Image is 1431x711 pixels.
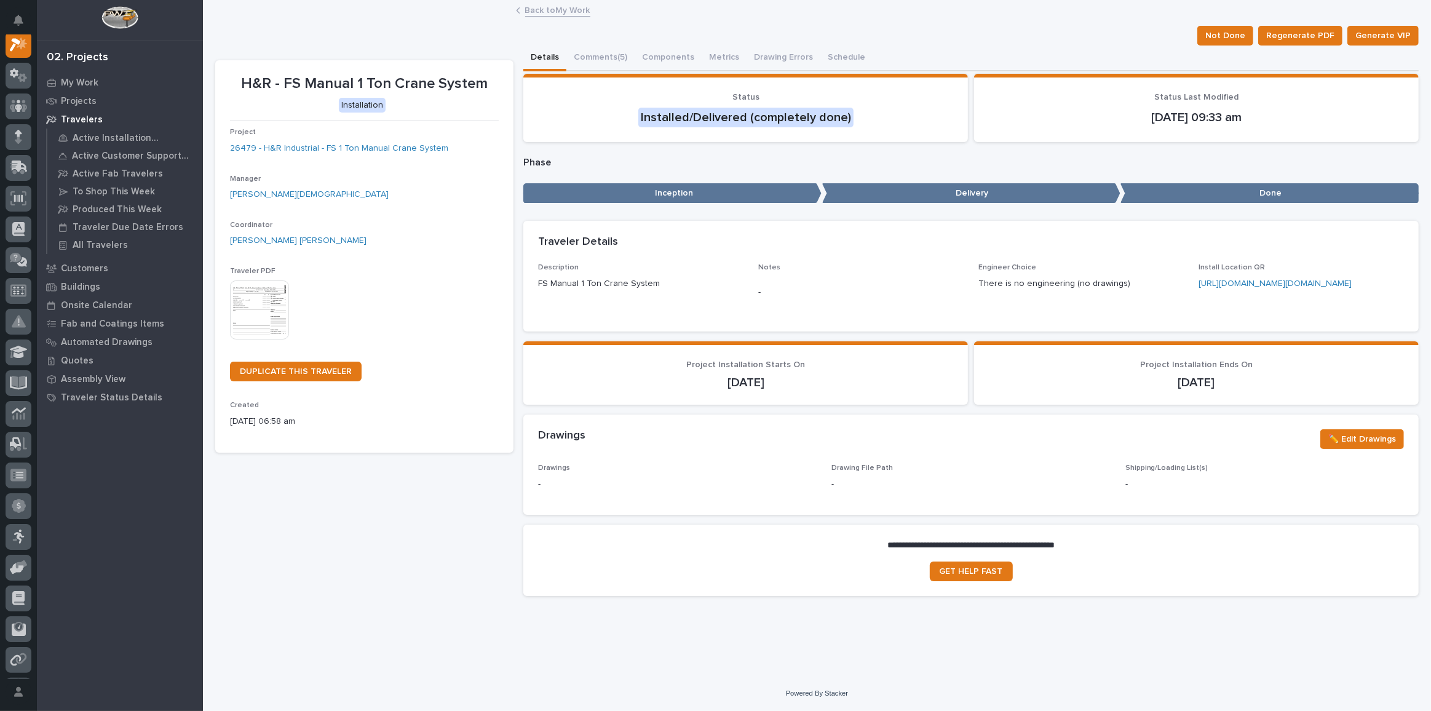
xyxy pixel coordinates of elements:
[1154,93,1239,101] span: Status Last Modified
[758,264,780,271] span: Notes
[37,351,203,370] a: Quotes
[73,240,128,251] p: All Travelers
[230,234,367,247] a: [PERSON_NAME] [PERSON_NAME]
[566,46,635,71] button: Comments (5)
[538,464,570,472] span: Drawings
[37,110,203,129] a: Travelers
[37,388,203,407] a: Traveler Status Details
[61,374,125,385] p: Assembly View
[73,133,194,144] p: Active Installation Travelers
[989,375,1404,390] p: [DATE]
[732,93,759,101] span: Status
[978,264,1036,271] span: Engineer Choice
[1125,464,1208,472] span: Shipping/Loading List(s)
[525,2,590,17] a: Back toMy Work
[47,183,203,200] a: To Shop This Week
[831,464,893,472] span: Drawing File Path
[538,277,743,290] p: FS Manual 1 Ton Crane System
[37,277,203,296] a: Buildings
[538,478,817,491] p: -
[37,92,203,110] a: Projects
[230,221,272,229] span: Coordinator
[820,46,873,71] button: Schedule
[47,129,203,146] a: Active Installation Travelers
[230,75,499,93] p: H&R - FS Manual 1 Ton Crane System
[940,567,1003,576] span: GET HELP FAST
[635,46,702,71] button: Components
[702,46,747,71] button: Metrics
[1205,28,1245,43] span: Not Done
[73,169,163,180] p: Active Fab Travelers
[822,183,1120,204] p: Delivery
[1125,478,1404,491] p: -
[1320,429,1404,449] button: ✏️ Edit Drawings
[73,186,155,197] p: To Shop This Week
[37,370,203,388] a: Assembly View
[1355,28,1411,43] span: Generate VIP
[1199,264,1265,271] span: Install Location QR
[47,236,203,253] a: All Travelers
[61,337,153,348] p: Automated Drawings
[1328,432,1396,447] span: ✏️ Edit Drawings
[523,183,822,204] p: Inception
[538,264,579,271] span: Description
[101,6,138,29] img: Workspace Logo
[758,286,964,299] p: -
[523,46,566,71] button: Details
[230,415,499,428] p: [DATE] 06:58 am
[37,73,203,92] a: My Work
[61,300,132,311] p: Onsite Calendar
[1347,26,1419,46] button: Generate VIP
[61,77,98,89] p: My Work
[1199,279,1352,288] a: [URL][DOMAIN_NAME][DOMAIN_NAME]
[37,259,203,277] a: Customers
[37,314,203,333] a: Fab and Coatings Items
[37,333,203,351] a: Automated Drawings
[61,96,97,107] p: Projects
[339,98,386,113] div: Installation
[1140,360,1253,369] span: Project Installation Ends On
[61,319,164,330] p: Fab and Coatings Items
[47,147,203,164] a: Active Customer Support Travelers
[978,277,1184,290] p: There is no engineering (no drawings)
[73,222,183,233] p: Traveler Due Date Errors
[61,392,162,403] p: Traveler Status Details
[230,402,259,409] span: Created
[230,175,261,183] span: Manager
[538,429,585,443] h2: Drawings
[6,7,31,33] button: Notifications
[747,46,820,71] button: Drawing Errors
[15,15,31,34] div: Notifications
[930,562,1013,581] a: GET HELP FAST
[638,108,854,127] div: Installed/Delivered (completely done)
[230,268,275,275] span: Traveler PDF
[686,360,805,369] span: Project Installation Starts On
[1266,28,1334,43] span: Regenerate PDF
[47,218,203,236] a: Traveler Due Date Errors
[230,362,362,381] a: DUPLICATE THIS TRAVELER
[1197,26,1253,46] button: Not Done
[1120,183,1419,204] p: Done
[538,236,618,249] h2: Traveler Details
[47,51,108,65] div: 02. Projects
[37,296,203,314] a: Onsite Calendar
[523,157,1419,169] p: Phase
[61,114,103,125] p: Travelers
[72,151,194,162] p: Active Customer Support Travelers
[989,110,1404,125] p: [DATE] 09:33 am
[230,142,448,155] a: 26479 - H&R Industrial - FS 1 Ton Manual Crane System
[61,263,108,274] p: Customers
[61,355,93,367] p: Quotes
[240,367,352,376] span: DUPLICATE THIS TRAVELER
[73,204,162,215] p: Produced This Week
[230,188,389,201] a: [PERSON_NAME][DEMOGRAPHIC_DATA]
[61,282,100,293] p: Buildings
[230,129,256,136] span: Project
[47,201,203,218] a: Produced This Week
[47,165,203,182] a: Active Fab Travelers
[786,689,848,697] a: Powered By Stacker
[1258,26,1342,46] button: Regenerate PDF
[831,478,834,491] p: -
[538,375,953,390] p: [DATE]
